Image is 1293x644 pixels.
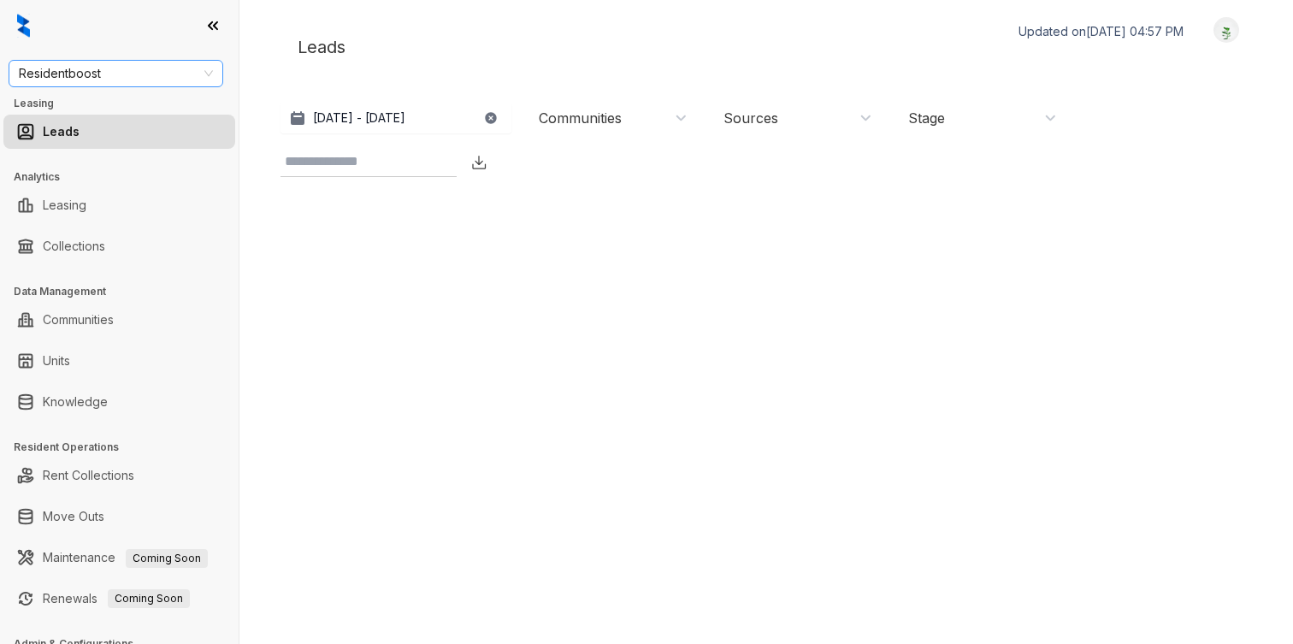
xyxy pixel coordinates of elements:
[14,96,239,111] h3: Leasing
[43,188,86,222] a: Leasing
[3,385,235,419] li: Knowledge
[1214,21,1238,39] img: UserAvatar
[17,14,30,38] img: logo
[43,458,134,493] a: Rent Collections
[1018,23,1184,40] p: Updated on [DATE] 04:57 PM
[3,499,235,534] li: Move Outs
[3,303,235,337] li: Communities
[723,109,778,127] div: Sources
[3,115,235,149] li: Leads
[43,115,80,149] a: Leads
[14,284,239,299] h3: Data Management
[43,229,105,263] a: Collections
[43,385,108,419] a: Knowledge
[43,499,104,534] a: Move Outs
[681,333,852,504] img: Loader
[3,458,235,493] li: Rent Collections
[19,61,213,86] span: Residentboost
[43,582,190,616] a: RenewalsComing Soon
[43,303,114,337] a: Communities
[3,188,235,222] li: Leasing
[908,109,945,127] div: Stage
[539,109,622,127] div: Communities
[3,582,235,616] li: Renewals
[280,17,1252,77] div: Leads
[43,344,70,378] a: Units
[736,504,797,521] div: Loading...
[3,344,235,378] li: Units
[3,541,235,575] li: Maintenance
[470,154,487,171] img: Download
[280,103,511,133] button: [DATE] - [DATE]
[126,549,208,568] span: Coming Soon
[14,440,239,455] h3: Resident Operations
[108,589,190,608] span: Coming Soon
[3,229,235,263] li: Collections
[438,155,452,169] img: SearchIcon
[313,109,405,127] p: [DATE] - [DATE]
[14,169,239,185] h3: Analytics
